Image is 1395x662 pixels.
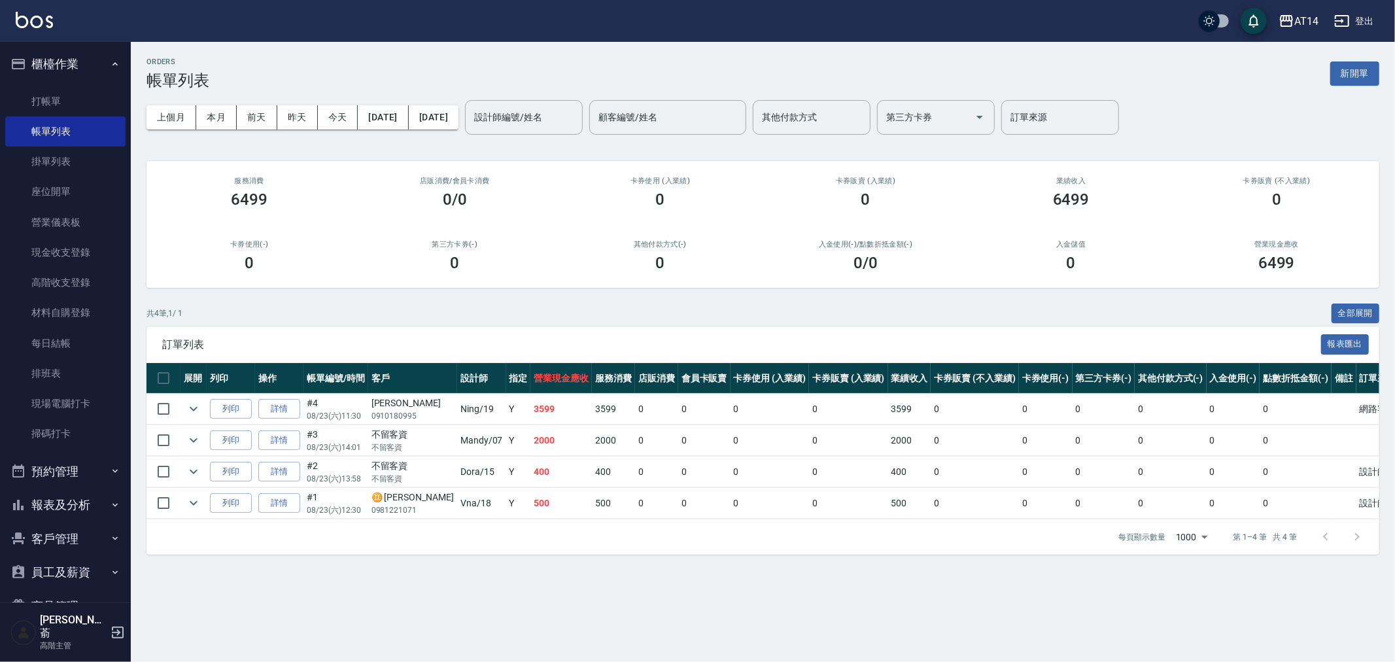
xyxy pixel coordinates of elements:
[371,473,454,485] p: 不留客資
[506,488,531,519] td: Y
[210,399,252,419] button: 列印
[931,457,1018,487] td: 0
[162,177,336,185] h3: 服務消費
[592,394,635,425] td: 3599
[371,459,454,473] div: 不留客資
[5,555,126,589] button: 員工及薪資
[809,457,888,487] td: 0
[1272,190,1281,209] h3: 0
[307,410,365,422] p: 08/23 (六) 11:30
[1073,363,1135,394] th: 第三方卡券(-)
[678,425,731,456] td: 0
[888,488,931,519] td: 500
[1190,177,1364,185] h2: 卡券販賣 (不入業績)
[506,363,531,394] th: 指定
[731,457,810,487] td: 0
[731,425,810,456] td: 0
[210,493,252,514] button: 列印
[1260,457,1332,487] td: 0
[678,394,731,425] td: 0
[1260,488,1332,519] td: 0
[307,442,365,453] p: 08/23 (六) 14:01
[1190,240,1364,249] h2: 營業現金應收
[303,363,368,394] th: 帳單編號/時間
[371,396,454,410] div: [PERSON_NAME]
[635,425,678,456] td: 0
[184,399,203,419] button: expand row
[969,107,990,128] button: Open
[40,640,107,652] p: 高階主管
[162,240,336,249] h2: 卡券使用(-)
[1073,425,1135,456] td: 0
[146,71,209,90] h3: 帳單列表
[210,462,252,482] button: 列印
[1067,254,1076,272] h3: 0
[592,363,635,394] th: 服務消費
[303,425,368,456] td: #3
[809,394,888,425] td: 0
[5,589,126,623] button: 商品管理
[655,254,664,272] h3: 0
[1207,425,1260,456] td: 0
[371,504,454,516] p: 0981221071
[1019,488,1073,519] td: 0
[5,207,126,237] a: 營業儀表板
[146,58,209,66] h2: ORDERS
[678,488,731,519] td: 0
[258,399,300,419] a: 詳情
[888,457,931,487] td: 400
[1073,394,1135,425] td: 0
[1233,531,1297,543] p: 第 1–4 筆 共 4 筆
[358,105,408,130] button: [DATE]
[1118,531,1165,543] p: 每頁顯示數量
[457,425,506,456] td: Mandy /07
[457,394,506,425] td: Ning /19
[861,190,870,209] h3: 0
[371,428,454,442] div: 不留客資
[573,177,747,185] h2: 卡券使用 (入業績)
[506,457,531,487] td: Y
[1171,519,1213,555] div: 1000
[184,493,203,513] button: expand row
[506,394,531,425] td: Y
[1135,394,1207,425] td: 0
[162,338,1321,351] span: 訂單列表
[10,619,37,646] img: Person
[443,190,467,209] h3: 0/0
[1321,338,1369,350] a: 報表匯出
[809,488,888,519] td: 0
[1332,363,1356,394] th: 備註
[731,488,810,519] td: 0
[853,254,878,272] h3: 0 /0
[1135,363,1207,394] th: 其他付款方式(-)
[1330,67,1379,79] a: 新開單
[573,240,747,249] h2: 其他付款方式(-)
[888,425,931,456] td: 2000
[809,425,888,456] td: 0
[371,442,454,453] p: 不留客資
[1241,8,1267,34] button: save
[5,237,126,268] a: 現金收支登錄
[778,177,952,185] h2: 卡券販賣 (入業績)
[1019,425,1073,456] td: 0
[409,105,458,130] button: [DATE]
[931,488,1018,519] td: 0
[984,240,1158,249] h2: 入金儲值
[5,47,126,81] button: 櫃檯作業
[1332,304,1380,324] button: 全部展開
[368,363,457,394] th: 客戶
[1260,394,1332,425] td: 0
[1135,488,1207,519] td: 0
[307,473,365,485] p: 08/23 (六) 13:58
[1321,334,1369,355] button: 報表匯出
[1294,13,1318,29] div: AT14
[5,358,126,389] a: 排班表
[592,488,635,519] td: 500
[5,298,126,328] a: 材料自購登錄
[984,177,1158,185] h2: 業績收入
[258,462,300,482] a: 詳情
[530,457,592,487] td: 400
[368,240,542,249] h2: 第三方卡券(-)
[207,363,255,394] th: 列印
[530,363,592,394] th: 營業現金應收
